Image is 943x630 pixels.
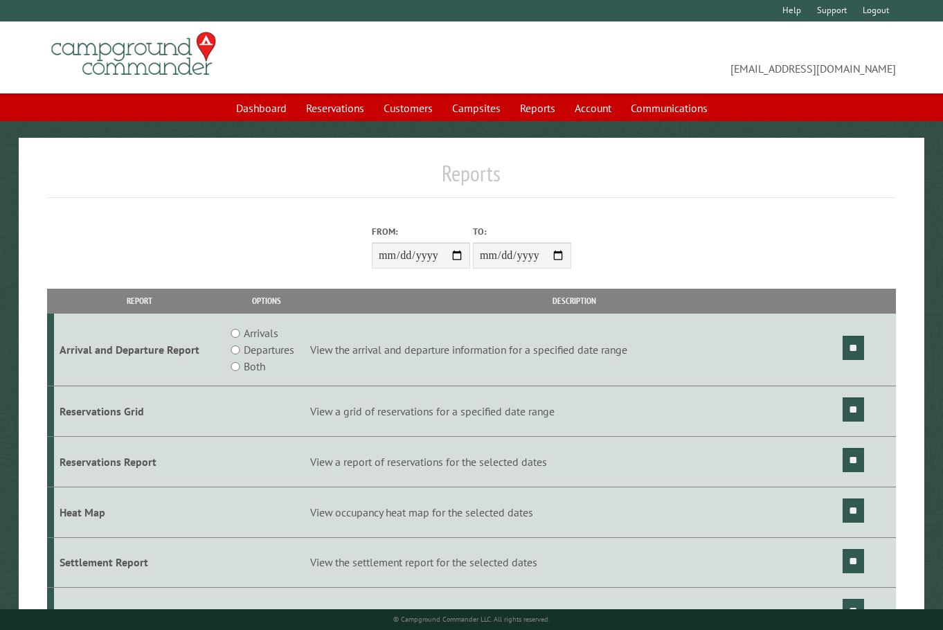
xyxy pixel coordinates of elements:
[54,386,225,437] td: Reservations Grid
[54,289,225,313] th: Report
[308,436,841,487] td: View a report of reservations for the selected dates
[512,95,564,121] a: Reports
[54,314,225,386] td: Arrival and Departure Report
[244,358,265,375] label: Both
[308,537,841,588] td: View the settlement report for the selected dates
[298,95,372,121] a: Reservations
[308,487,841,537] td: View occupancy heat map for the selected dates
[566,95,620,121] a: Account
[244,325,278,341] label: Arrivals
[472,38,896,77] span: [EMAIL_ADDRESS][DOMAIN_NAME]
[473,225,571,238] label: To:
[54,537,225,588] td: Settlement Report
[372,225,470,238] label: From:
[308,289,841,313] th: Description
[54,436,225,487] td: Reservations Report
[308,386,841,437] td: View a grid of reservations for a specified date range
[444,95,509,121] a: Campsites
[244,341,294,358] label: Departures
[393,615,550,624] small: © Campground Commander LLC. All rights reserved.
[308,314,841,386] td: View the arrival and departure information for a specified date range
[54,487,225,537] td: Heat Map
[47,160,896,198] h1: Reports
[225,289,308,313] th: Options
[47,27,220,81] img: Campground Commander
[375,95,441,121] a: Customers
[622,95,716,121] a: Communications
[228,95,295,121] a: Dashboard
